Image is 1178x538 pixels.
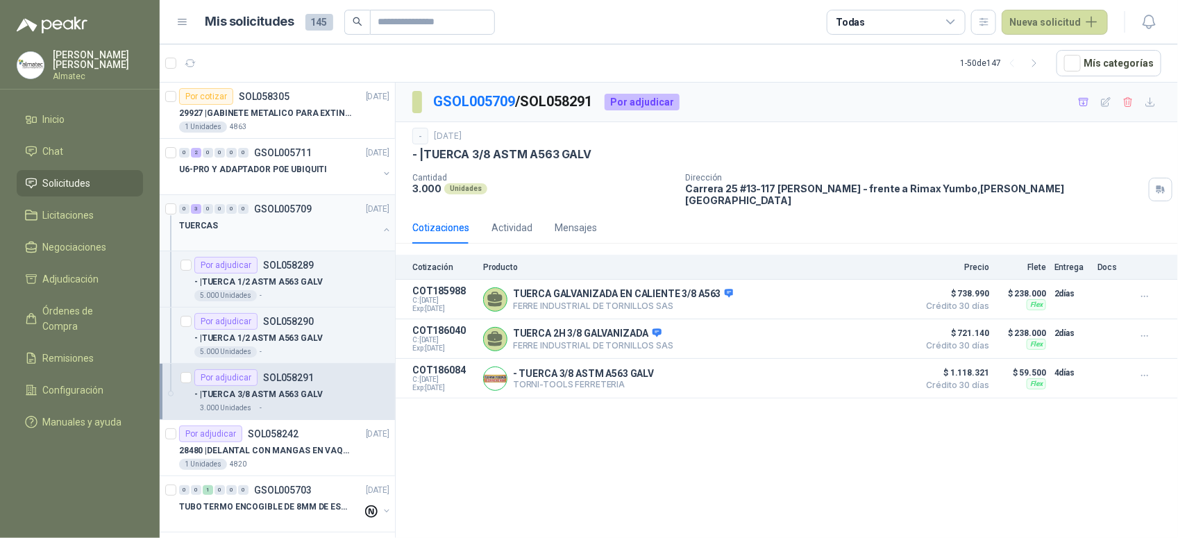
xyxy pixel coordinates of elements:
p: [DATE] [366,146,389,160]
p: Carrera 25 #13-117 [PERSON_NAME] - frente a Rimax Yumbo , [PERSON_NAME][GEOGRAPHIC_DATA] [686,183,1143,206]
p: GSOL005703 [254,485,312,495]
p: [DATE] [366,90,389,103]
div: Todas [836,15,865,30]
div: 0 [214,485,225,495]
span: Licitaciones [43,208,94,223]
span: Remisiones [43,351,94,366]
a: Remisiones [17,345,143,371]
p: $ 238.000 [998,325,1046,342]
span: $ 1.118.321 [920,364,989,381]
span: C: [DATE] [412,296,475,305]
p: 4 días [1054,364,1089,381]
div: 0 [203,148,213,158]
p: 2 días [1054,325,1089,342]
p: FERRE INDUSTRIAL DE TORNILLOS SAS [513,340,673,351]
div: Flex [1027,339,1046,350]
a: Por cotizarSOL058305[DATE] 29927 |GABINETE METALICO PARA EXTINTOR 15 LB1 Unidades4863 [160,83,395,139]
p: TUERCAS [179,219,218,233]
div: 1 Unidades [179,459,227,470]
span: Inicio [43,112,65,127]
p: GSOL005711 [254,148,312,158]
a: Inicio [17,106,143,133]
p: [DATE] [434,130,462,143]
p: SOL058291 [263,373,314,383]
div: 0 [214,204,225,214]
div: Por adjudicar [194,369,258,386]
div: 1 - 50 de 147 [960,52,1045,74]
p: Flete [998,262,1046,272]
div: Por cotizar [179,88,233,105]
span: Exp: [DATE] [412,344,475,353]
span: $ 721.140 [920,325,989,342]
div: 0 [238,485,249,495]
div: Por adjudicar [605,94,680,110]
p: [PERSON_NAME] [PERSON_NAME] [53,50,143,69]
div: 0 [191,485,201,495]
p: - | TUERCA 3/8 ASTM A563 GALV [412,147,591,162]
div: Mensajes [555,220,597,235]
div: Por adjudicar [194,313,258,330]
span: C: [DATE] [412,376,475,384]
p: SOL058290 [263,317,314,326]
span: Solicitudes [43,176,91,191]
p: Cantidad [412,173,675,183]
p: 28480 | DELANTAL CON MANGAS EN VAQUETA [179,444,352,457]
span: Adjudicación [43,271,99,287]
span: 145 [305,14,333,31]
a: Configuración [17,377,143,403]
p: COT186040 [412,325,475,336]
button: Mís categorías [1057,50,1161,76]
a: Manuales y ayuda [17,409,143,435]
p: TUBO TERMO ENCOGIBLE DE 8MM DE ESPESOR X 5CMS [179,501,352,514]
p: / SOL058291 [433,91,594,112]
div: 5.000 Unidades [194,290,257,301]
button: Nueva solicitud [1002,10,1108,35]
a: Por adjudicarSOL058242[DATE] 28480 |DELANTAL CON MANGAS EN VAQUETA1 Unidades4820 [160,420,395,476]
img: Logo peakr [17,17,87,33]
a: Adjudicación [17,266,143,292]
div: Flex [1027,299,1046,310]
p: TORNI-TOOLS FERRETERIA [513,379,654,389]
p: - [260,290,262,301]
p: Precio [920,262,989,272]
p: [DATE] [366,428,389,441]
p: SOL058242 [248,429,298,439]
span: Manuales y ayuda [43,414,122,430]
span: Chat [43,144,64,159]
p: 4820 [230,459,246,470]
div: 3 [191,204,201,214]
div: 3.000 Unidades [194,403,257,414]
p: 2 días [1054,285,1089,302]
span: Crédito 30 días [920,381,989,389]
p: TUERCA 2H 3/8 GALVANIZADA [513,328,673,340]
p: COT185988 [412,285,475,296]
div: 0 [238,204,249,214]
a: GSOL005709 [433,93,515,110]
p: 29927 | GABINETE METALICO PARA EXTINTOR 15 LB [179,107,352,120]
p: - [260,403,262,414]
div: 0 [226,148,237,158]
h1: Mis solicitudes [205,12,294,32]
p: - | TUERCA 3/8 ASTM A563 GALV [194,388,323,401]
p: - [260,346,262,358]
p: [DATE] [366,203,389,216]
p: Almatec [53,72,143,81]
div: 0 [179,148,190,158]
span: Negociaciones [43,239,107,255]
div: Por adjudicar [179,426,242,442]
img: Company Logo [17,52,44,78]
div: - [412,128,428,144]
span: Crédito 30 días [920,342,989,350]
div: 0 [179,485,190,495]
div: Por adjudicar [194,257,258,274]
p: SOL058289 [263,260,314,270]
a: 0 0 1 0 0 0 GSOL005703[DATE] TUBO TERMO ENCOGIBLE DE 8MM DE ESPESOR X 5CMS [179,482,392,526]
p: $ 59.500 [998,364,1046,381]
p: Docs [1097,262,1125,272]
span: Configuración [43,383,104,398]
a: Negociaciones [17,234,143,260]
span: Crédito 30 días [920,302,989,310]
img: Company Logo [484,367,507,390]
a: Órdenes de Compra [17,298,143,339]
p: Dirección [686,173,1143,183]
